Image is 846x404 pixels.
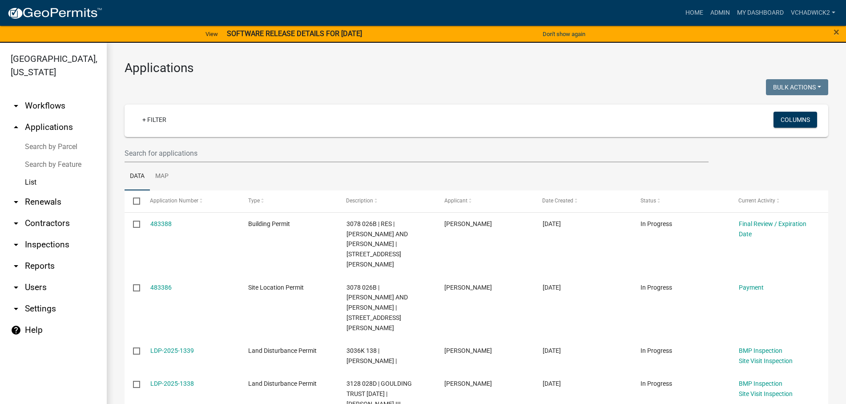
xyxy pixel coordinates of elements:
[11,239,21,250] i: arrow_drop_down
[641,198,656,204] span: Status
[444,380,492,387] span: MATT TEAGUE
[346,220,408,268] span: 3078 026B | RES | TROY AND AMY BREITMANN | 21 PARKS RD
[707,4,733,21] a: Admin
[739,347,782,354] a: BMP Inspection
[248,380,317,387] span: Land Disturbance Permit
[641,347,672,354] span: In Progress
[227,29,362,38] strong: SOFTWARE RELEASE DETAILS FOR [DATE]
[641,284,672,291] span: In Progress
[834,26,839,38] span: ×
[739,284,764,291] a: Payment
[543,347,561,354] span: 09/24/2025
[444,220,492,227] span: TROY BREITMANN
[150,198,199,204] span: Application Number
[733,4,787,21] a: My Dashboard
[543,380,561,387] span: 09/24/2025
[739,357,793,364] a: Site Visit Inspection
[141,190,240,212] datatable-header-cell: Application Number
[682,4,707,21] a: Home
[641,380,672,387] span: In Progress
[543,284,561,291] span: 09/24/2025
[11,218,21,229] i: arrow_drop_down
[444,284,492,291] span: TROY BREITMANN
[125,162,150,191] a: Data
[11,282,21,293] i: arrow_drop_down
[248,347,317,354] span: Land Disturbance Permit
[787,4,839,21] a: VChadwick2
[739,220,806,238] a: Final Review / Expiration Date
[248,220,290,227] span: Building Permit
[730,190,828,212] datatable-header-cell: Current Activity
[125,190,141,212] datatable-header-cell: Select
[202,27,222,41] a: View
[773,112,817,128] button: Columns
[641,220,672,227] span: In Progress
[338,190,436,212] datatable-header-cell: Description
[766,79,828,95] button: Bulk Actions
[150,284,172,291] a: 483386
[150,347,194,354] a: LDP-2025-1339
[543,198,574,204] span: Date Created
[539,27,589,41] button: Don't show again
[534,190,632,212] datatable-header-cell: Date Created
[543,220,561,227] span: 09/24/2025
[11,261,21,271] i: arrow_drop_down
[248,284,304,291] span: Site Location Permit
[346,284,408,331] span: 3078 026B | TROY AND AMY BREITMANN | 21 PARKS RD
[150,380,194,387] a: LDP-2025-1338
[444,347,492,354] span: MARK SCHWAB
[739,198,776,204] span: Current Activity
[346,347,397,364] span: 3036K 138 | MARK L SCHWAB |
[150,162,174,191] a: Map
[632,190,730,212] datatable-header-cell: Status
[125,144,709,162] input: Search for applications
[11,303,21,314] i: arrow_drop_down
[444,198,467,204] span: Applicant
[11,101,21,111] i: arrow_drop_down
[834,27,839,37] button: Close
[739,390,793,397] a: Site Visit Inspection
[240,190,338,212] datatable-header-cell: Type
[125,61,828,76] h3: Applications
[346,198,374,204] span: Description
[150,220,172,227] a: 483388
[739,380,782,387] a: BMP Inspection
[11,197,21,207] i: arrow_drop_down
[11,325,21,335] i: help
[248,198,260,204] span: Type
[436,190,534,212] datatable-header-cell: Applicant
[135,112,173,128] a: + Filter
[11,122,21,133] i: arrow_drop_up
